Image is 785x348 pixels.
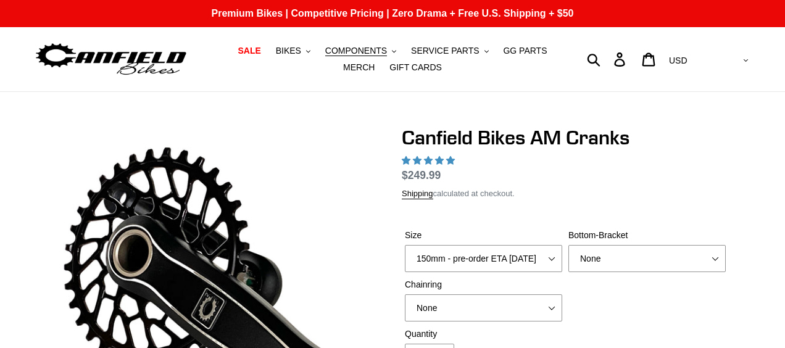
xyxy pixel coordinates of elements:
[405,328,562,341] label: Quantity
[337,59,381,76] a: MERCH
[383,59,448,76] a: GIFT CARDS
[402,126,729,149] h1: Canfield Bikes AM Cranks
[411,46,479,56] span: SERVICE PARTS
[405,229,562,242] label: Size
[319,43,402,59] button: COMPONENTS
[497,43,553,59] a: GG PARTS
[405,278,562,291] label: Chainring
[402,155,457,165] span: 4.97 stars
[238,46,260,56] span: SALE
[402,189,433,199] a: Shipping
[405,43,494,59] button: SERVICE PARTS
[402,188,729,200] div: calculated at checkout.
[343,62,375,73] span: MERCH
[276,46,301,56] span: BIKES
[231,43,267,59] a: SALE
[503,46,547,56] span: GG PARTS
[270,43,317,59] button: BIKES
[402,169,441,181] span: $249.99
[325,46,387,56] span: COMPONENTS
[389,62,442,73] span: GIFT CARDS
[34,40,188,79] img: Canfield Bikes
[568,229,726,242] label: Bottom-Bracket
